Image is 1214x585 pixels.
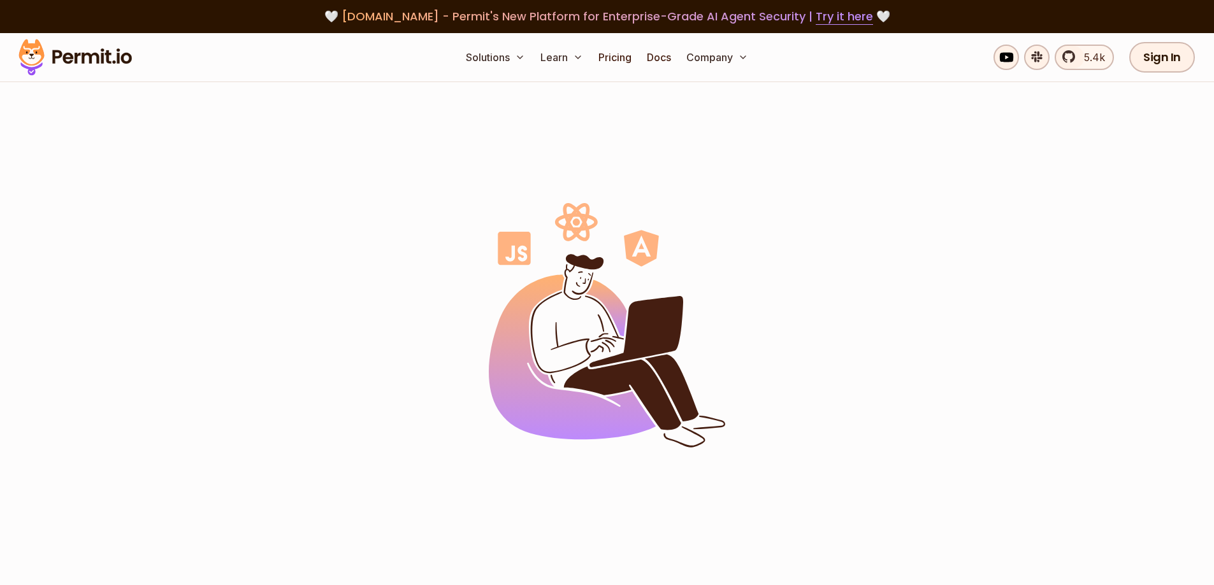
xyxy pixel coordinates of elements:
[489,203,725,448] img: Permit logo
[342,8,873,24] span: [DOMAIN_NAME] - Permit's New Platform for Enterprise-Grade AI Agent Security |
[1076,50,1105,65] span: 5.4k
[681,45,753,70] button: Company
[816,8,873,25] a: Try it here
[535,45,588,70] button: Learn
[1055,45,1114,70] a: 5.4k
[593,45,637,70] a: Pricing
[31,8,1183,25] div: 🤍 🤍
[461,45,530,70] button: Solutions
[1129,42,1195,73] a: Sign In
[13,36,138,79] img: Permit logo
[642,45,676,70] a: Docs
